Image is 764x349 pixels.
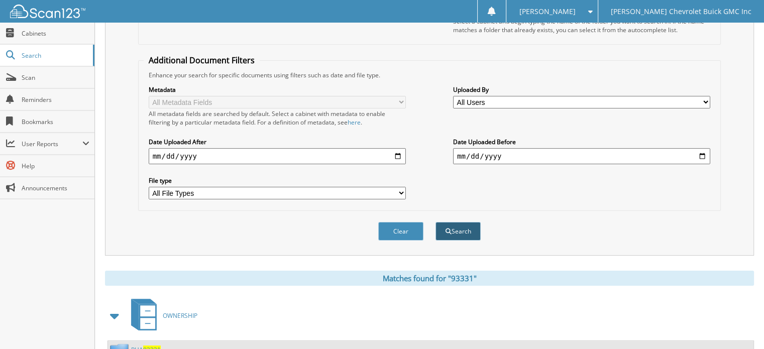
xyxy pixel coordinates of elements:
span: Reminders [22,95,89,104]
span: OWNERSHIP [163,311,197,320]
div: Enhance your search for specific documents using filters such as date and file type. [144,71,716,79]
iframe: Chat Widget [714,301,764,349]
span: [PERSON_NAME] Chevrolet Buick GMC Inc [611,9,751,15]
label: Metadata [149,85,406,94]
legend: Additional Document Filters [144,55,260,66]
a: OWNERSHIP [125,296,197,335]
div: Select a cabinet and begin typing the name of the folder you want to search in. If the name match... [453,17,710,34]
img: scan123-logo-white.svg [10,5,85,18]
span: Help [22,162,89,170]
span: Announcements [22,184,89,192]
input: start [149,148,406,164]
span: User Reports [22,140,82,148]
button: Clear [378,222,423,241]
button: Search [435,222,481,241]
span: Bookmarks [22,118,89,126]
input: end [453,148,710,164]
span: [PERSON_NAME] [519,9,575,15]
label: Date Uploaded After [149,138,406,146]
span: Search [22,51,88,60]
label: Date Uploaded Before [453,138,710,146]
span: Cabinets [22,29,89,38]
label: File type [149,176,406,185]
a: here [348,118,361,127]
label: Uploaded By [453,85,710,94]
span: Scan [22,73,89,82]
div: Matches found for "93331" [105,271,754,286]
div: All metadata fields are searched by default. Select a cabinet with metadata to enable filtering b... [149,109,406,127]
